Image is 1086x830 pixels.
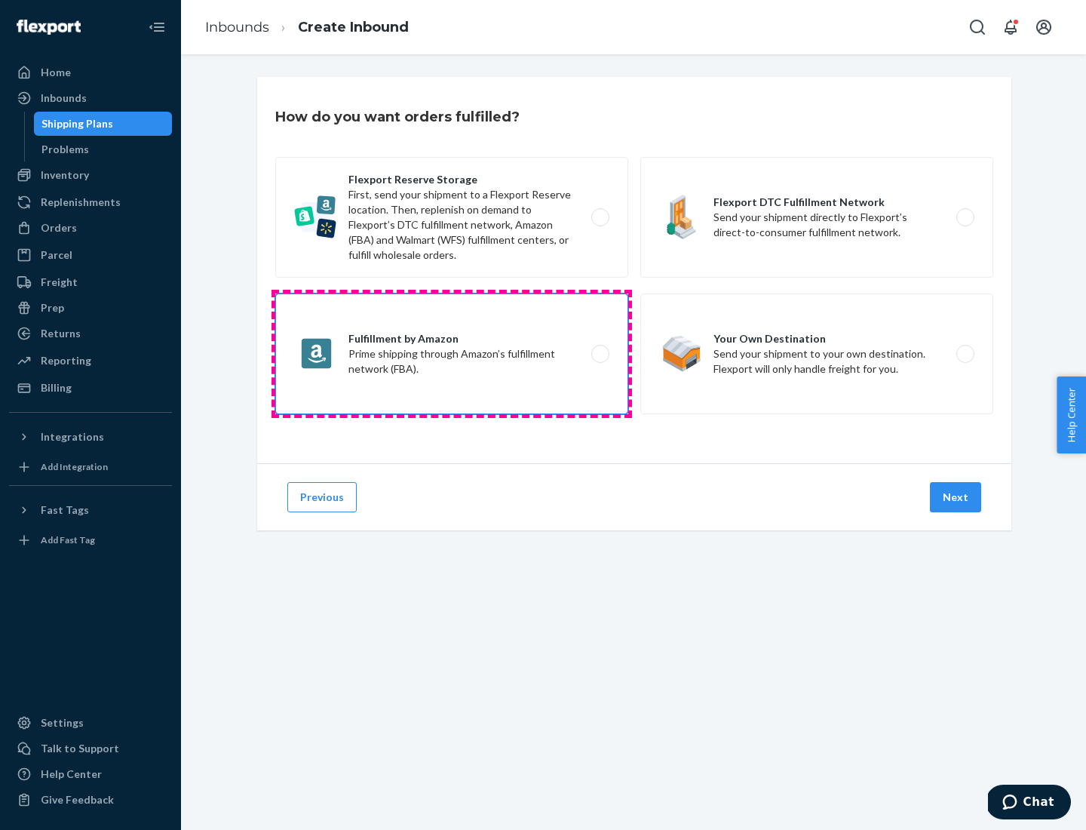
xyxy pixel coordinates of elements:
[205,19,269,35] a: Inbounds
[41,142,89,157] div: Problems
[9,528,172,552] a: Add Fast Tag
[9,296,172,320] a: Prep
[41,715,84,730] div: Settings
[9,455,172,479] a: Add Integration
[9,190,172,214] a: Replenishments
[142,12,172,42] button: Close Navigation
[9,711,172,735] a: Settings
[41,767,102,782] div: Help Center
[34,137,173,161] a: Problems
[41,300,64,315] div: Prep
[41,326,81,341] div: Returns
[41,247,72,263] div: Parcel
[298,19,409,35] a: Create Inbound
[41,168,89,183] div: Inventory
[41,116,113,131] div: Shipping Plans
[9,321,172,346] a: Returns
[287,482,357,512] button: Previous
[9,270,172,294] a: Freight
[9,60,172,85] a: Home
[9,163,172,187] a: Inventory
[9,425,172,449] button: Integrations
[41,533,95,546] div: Add Fast Tag
[9,498,172,522] button: Fast Tags
[1029,12,1059,42] button: Open account menu
[41,195,121,210] div: Replenishments
[41,353,91,368] div: Reporting
[9,86,172,110] a: Inbounds
[41,91,87,106] div: Inbounds
[962,12,992,42] button: Open Search Box
[193,5,421,50] ol: breadcrumbs
[34,112,173,136] a: Shipping Plans
[17,20,81,35] img: Flexport logo
[41,503,89,518] div: Fast Tags
[41,741,119,756] div: Talk to Support
[41,275,78,290] div: Freight
[41,220,77,235] div: Orders
[9,243,172,267] a: Parcel
[275,107,520,127] h3: How do you want orders fulfilled?
[41,792,114,807] div: Give Feedback
[41,429,104,444] div: Integrations
[41,65,71,80] div: Home
[9,736,172,761] button: Talk to Support
[41,460,108,473] div: Add Integration
[988,785,1071,822] iframe: Opens a widget where you can chat to one of our agents
[9,216,172,240] a: Orders
[9,788,172,812] button: Give Feedback
[930,482,981,512] button: Next
[1057,377,1086,453] button: Help Center
[9,762,172,786] a: Help Center
[995,12,1026,42] button: Open notifications
[9,376,172,400] a: Billing
[9,349,172,373] a: Reporting
[41,380,72,395] div: Billing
